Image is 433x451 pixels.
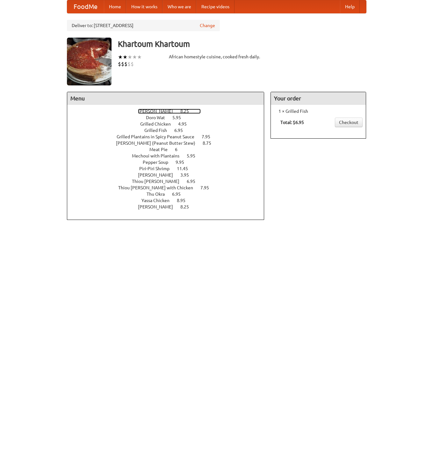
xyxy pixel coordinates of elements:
a: Grilled Fish 6.95 [144,128,195,133]
b: Total: $6.95 [280,120,304,125]
span: 5.95 [187,153,202,158]
a: Help [340,0,360,13]
a: [PERSON_NAME] 3.95 [138,172,201,178]
span: 8.75 [203,141,218,146]
span: Grilled Plantains in Spicy Peanut Sauce [117,134,201,139]
span: [PERSON_NAME] [138,109,179,114]
li: $ [118,61,121,68]
span: 7.95 [202,134,217,139]
li: ★ [123,54,127,61]
a: Pepper Soup 9.95 [143,160,196,165]
img: angular.jpg [67,38,112,85]
span: 4.95 [178,121,193,127]
a: Yassa Chicken 8.95 [141,198,197,203]
li: $ [127,61,131,68]
span: Piri-Piri Shrimp [139,166,176,171]
span: Thiou [PERSON_NAME] [132,179,186,184]
a: [PERSON_NAME] 8.25 [138,109,201,114]
span: [PERSON_NAME] [138,204,179,209]
span: [PERSON_NAME] (Peanut Butter Stew) [116,141,202,146]
a: Change [200,22,215,29]
h3: Khartoum Khartoum [118,38,366,50]
span: 3.95 [180,172,195,178]
li: ★ [132,54,137,61]
li: $ [121,61,124,68]
li: ★ [137,54,142,61]
a: How it works [126,0,162,13]
span: [PERSON_NAME] [138,172,179,178]
span: Yassa Chicken [141,198,176,203]
h4: Menu [67,92,264,105]
div: Deliver to: [STREET_ADDRESS] [67,20,220,31]
li: ★ [127,54,132,61]
a: Thu Okra 6.95 [147,192,192,197]
span: 5.95 [172,115,187,120]
span: Doro Wat [146,115,171,120]
span: 7.95 [200,185,215,190]
a: Thiou [PERSON_NAME] with Chicken 7.95 [118,185,221,190]
span: 8.25 [180,204,195,209]
li: ★ [118,54,123,61]
a: Home [104,0,126,13]
a: Thiou [PERSON_NAME] 6.95 [132,179,207,184]
span: Thiou [PERSON_NAME] with Chicken [118,185,199,190]
span: 6 [175,147,184,152]
span: 6.95 [187,179,202,184]
span: 9.95 [176,160,191,165]
a: [PERSON_NAME] (Peanut Butter Stew) 8.75 [116,141,223,146]
span: 11.45 [177,166,194,171]
a: FoodMe [67,0,104,13]
li: $ [124,61,127,68]
span: 8.25 [180,109,195,114]
span: Pepper Soup [143,160,175,165]
a: Who we are [162,0,196,13]
span: Mechoui with Plantains [132,153,186,158]
li: $ [131,61,134,68]
a: [PERSON_NAME] 8.25 [138,204,201,209]
span: 6.95 [174,128,189,133]
span: Thu Okra [147,192,171,197]
span: 8.95 [177,198,192,203]
a: Doro Wat 5.95 [146,115,193,120]
a: Grilled Plantains in Spicy Peanut Sauce 7.95 [117,134,222,139]
li: 1 × Grilled Fish [274,108,363,114]
span: Meat Pie [149,147,174,152]
a: Meat Pie 6 [149,147,189,152]
a: Recipe videos [196,0,235,13]
a: Checkout [335,118,363,127]
a: Piri-Piri Shrimp 11.45 [139,166,200,171]
a: Mechoui with Plantains 5.95 [132,153,207,158]
span: Grilled Fish [144,128,173,133]
span: 6.95 [172,192,187,197]
span: Grilled Chicken [140,121,177,127]
h4: Your order [271,92,366,105]
a: Grilled Chicken 4.95 [140,121,198,127]
div: African homestyle cuisine, cooked fresh daily. [169,54,264,60]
